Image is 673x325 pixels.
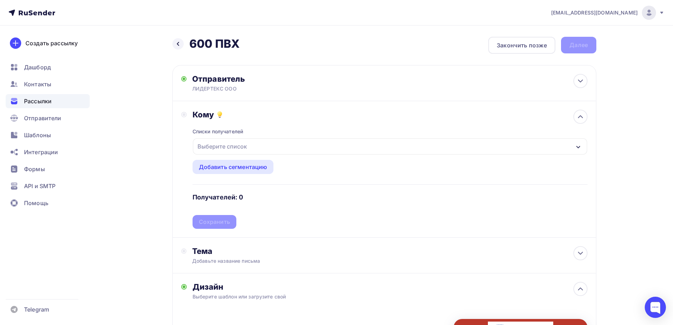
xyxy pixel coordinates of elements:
span: Шаблоны [24,131,51,139]
div: Тема [192,246,332,256]
div: Кому [193,110,588,120]
span: Рассылки [24,97,52,105]
span: API и SMTP [24,182,55,190]
div: ЛИДЕРТЕКС ООО [192,85,330,92]
a: Рассылки [6,94,90,108]
span: Отправители [24,114,61,122]
a: Контакты [6,77,90,91]
h2: 600 ПВХ [189,37,240,51]
span: [EMAIL_ADDRESS][DOMAIN_NAME] [551,9,638,16]
div: Выберите список [195,140,250,153]
a: Формы [6,162,90,176]
span: Telegram [24,305,49,314]
a: Дашборд [6,60,90,74]
div: Создать рассылку [25,39,78,47]
span: Формы [24,165,45,173]
div: Закончить позже [497,41,547,50]
span: Контакты [24,80,51,88]
div: Дизайн [193,282,588,292]
span: Интеграции [24,148,58,156]
span: Помощь [24,199,48,207]
h4: Получателей: 0 [193,193,243,202]
a: Отправители [6,111,90,125]
div: Отправитель [192,74,345,84]
div: Списки получателей [193,128,243,135]
div: Добавить сегментацию [199,163,267,171]
a: Шаблоны [6,128,90,142]
button: Выберите список [193,138,588,155]
div: Выберите шаблон или загрузите свой [193,293,548,300]
a: [EMAIL_ADDRESS][DOMAIN_NAME] [551,6,665,20]
span: Дашборд [24,63,51,71]
div: Добавьте название письма [192,257,318,265]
